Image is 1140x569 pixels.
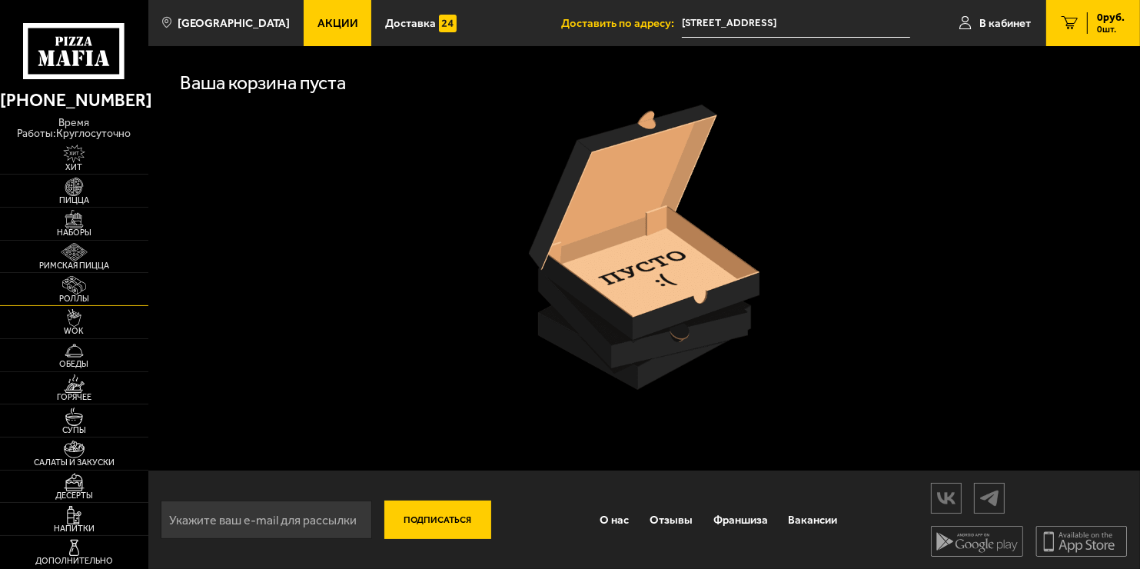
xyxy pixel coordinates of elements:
img: 15daf4d41897b9f0e9f617042186c801.svg [439,15,457,32]
span: Акции [317,18,358,29]
input: Укажите ваш e-mail для рассылки [161,501,372,539]
img: vk [932,484,961,511]
span: В кабинет [979,18,1031,29]
span: Санкт-Петербург, 1-й Рабфаковский переулок, 4 [682,9,910,38]
a: О нас [590,501,640,539]
img: tg [975,484,1004,511]
span: Доставить по адресу: [561,18,682,29]
span: 0 руб. [1097,12,1125,23]
span: [GEOGRAPHIC_DATA] [178,18,290,29]
img: пустая коробка [529,105,759,390]
span: Доставка [385,18,436,29]
input: Ваш адрес доставки [682,9,910,38]
span: 0 шт. [1097,25,1125,34]
button: Подписаться [384,501,491,539]
a: Отзывы [640,501,703,539]
a: Франшиза [703,501,778,539]
a: Вакансии [778,501,848,539]
h1: Ваша корзина пуста [180,74,346,93]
